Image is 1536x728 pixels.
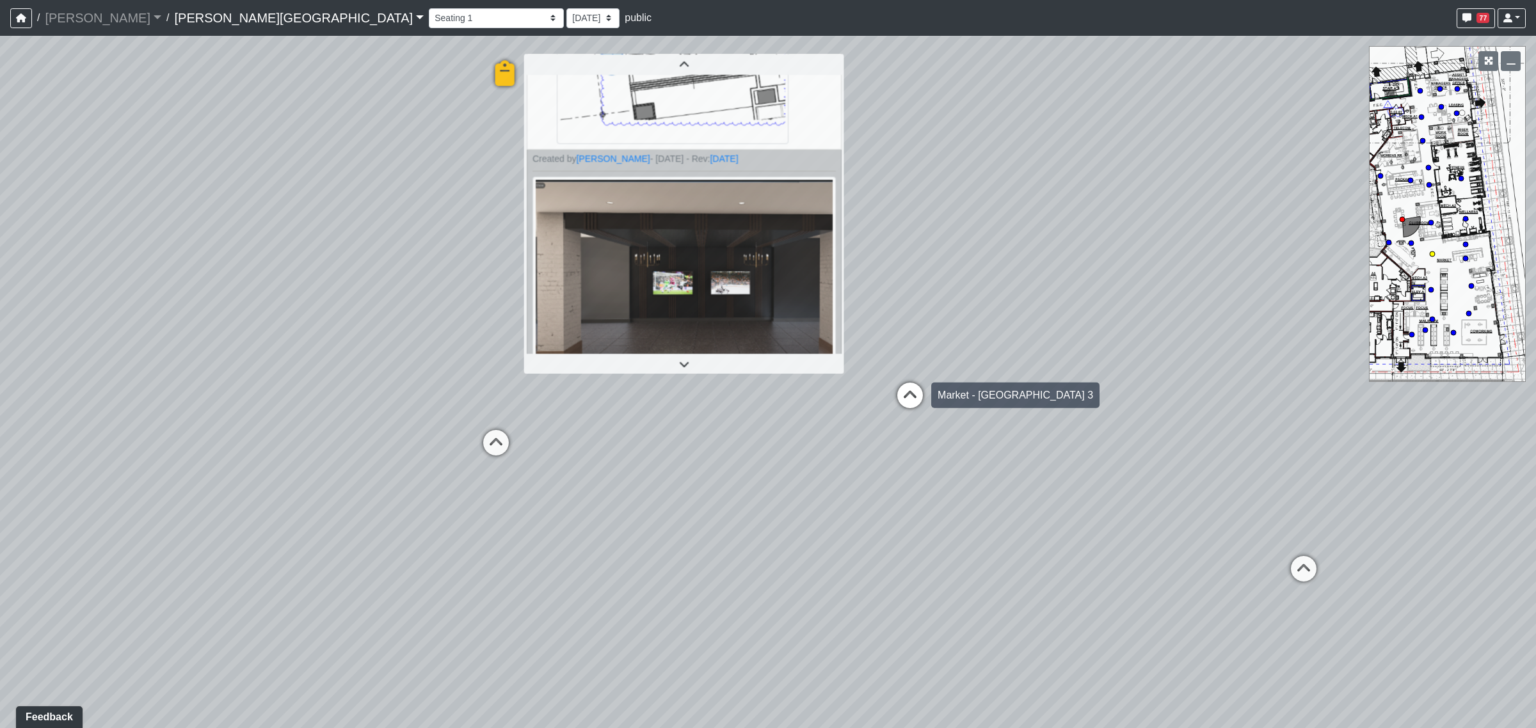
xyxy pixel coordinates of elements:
div: Market - [GEOGRAPHIC_DATA] 3 [931,383,1100,408]
a: [PERSON_NAME] [45,5,161,31]
a: [DATE] [710,154,738,164]
img: diXzhYsaWUwBzKsAgYdTGK.png [532,177,836,357]
small: Created by - [DATE] - Rev: [532,152,836,166]
span: / [32,5,45,31]
a: [PERSON_NAME][GEOGRAPHIC_DATA] [174,5,424,31]
span: public [625,12,652,23]
span: / [161,5,174,31]
span: 77 [1476,13,1489,23]
button: 77 [1457,8,1495,28]
iframe: Ybug feedback widget [10,702,85,728]
a: [PERSON_NAME] [576,154,650,164]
